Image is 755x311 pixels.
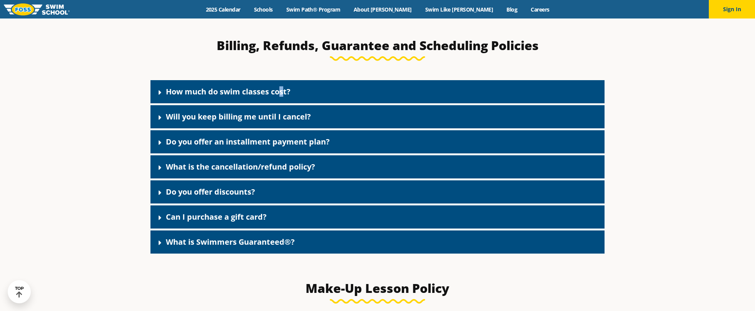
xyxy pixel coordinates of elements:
[15,286,24,298] div: TOP
[199,6,247,13] a: 2025 Calendar
[166,86,291,97] a: How much do swim classes cost?
[150,230,605,254] div: What is Swimmers Guaranteed®?
[150,155,605,178] div: What is the cancellation/refund policy?
[166,136,330,147] a: Do you offer an installment payment plan?
[196,281,559,296] h3: Make-Up Lesson Policy
[150,205,605,229] div: Can I purchase a gift card?
[247,6,279,13] a: Schools
[4,3,70,15] img: FOSS Swim School Logo
[418,6,500,13] a: Swim Like [PERSON_NAME]
[166,187,255,197] a: Do you offer discounts?
[524,6,556,13] a: Careers
[166,237,295,247] a: What is Swimmers Guaranteed®?
[150,105,605,128] div: Will you keep billing me until I cancel?
[166,111,311,122] a: Will you keep billing me until I cancel?
[150,180,605,203] div: Do you offer discounts?
[347,6,419,13] a: About [PERSON_NAME]
[500,6,524,13] a: Blog
[150,80,605,103] div: How much do swim classes cost?
[150,130,605,153] div: Do you offer an installment payment plan?
[196,38,559,53] h3: Billing, Refunds, Guarantee and Scheduling Policies
[166,212,267,222] a: Can I purchase a gift card?
[279,6,347,13] a: Swim Path® Program
[166,161,315,172] a: What is the cancellation/refund policy?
